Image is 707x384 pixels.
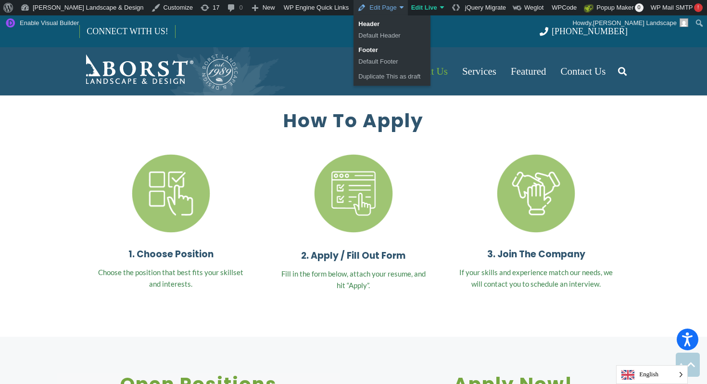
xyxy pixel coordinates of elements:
[353,56,430,67] a: Default Footer
[504,47,553,95] a: Featured
[552,26,628,36] span: [PHONE_NUMBER]
[80,20,175,43] a: CONNECT WITH US!
[569,15,692,31] a: Howdy,
[635,3,644,12] span: 0
[561,66,606,77] span: Contact Us
[277,268,430,291] p: Fill in the form below, attach your resume, and hit “Apply”.
[353,30,430,41] a: Default Header
[459,247,613,262] p: 3. Join The Company
[459,266,613,290] p: If your skills and experience match our needs, we will contact you to schedule an interview.
[79,52,239,91] a: Borst-Logo
[613,59,632,83] a: Search
[353,70,430,83] a: Duplicate This as draft
[353,18,430,30] div: Header
[462,66,496,77] span: Services
[593,19,677,26] span: [PERSON_NAME] Landscape
[540,26,628,36] a: [PHONE_NUMBER]
[554,47,613,95] a: Contact Us
[616,365,688,384] aside: Language selected: English
[676,353,700,377] a: Back to top
[94,247,248,262] p: 1. Choose Position
[617,366,687,384] span: English
[694,3,703,12] span: !
[511,66,546,77] span: Featured
[94,266,248,290] p: Choose the position that best fits your skillset and interests.
[277,249,430,263] p: 2. Apply / Fill Out Form
[353,44,430,56] div: Footer
[94,110,613,132] p: How To Apply
[455,47,504,95] a: Services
